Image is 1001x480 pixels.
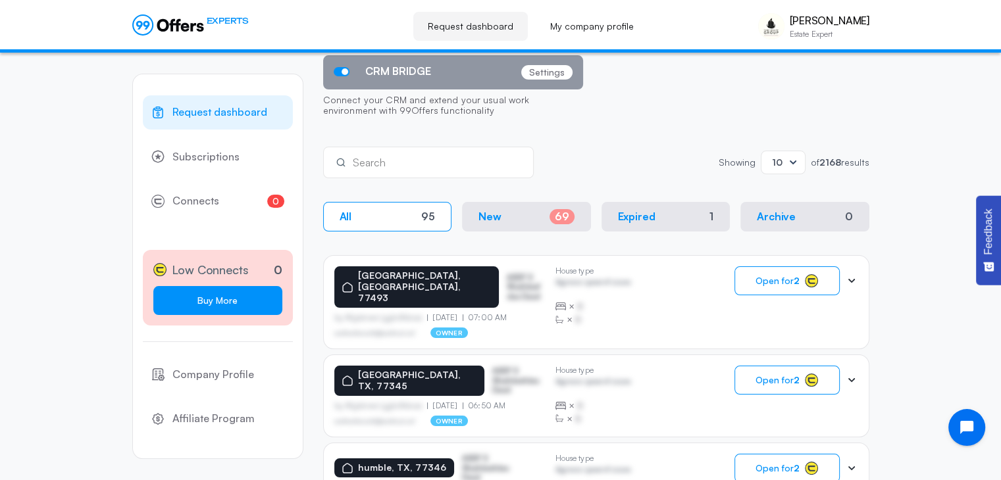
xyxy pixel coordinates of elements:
span: CRM BRIDGE [365,65,431,78]
p: Agrwsv qwervf oiuns [555,465,631,477]
span: Feedback [983,208,994,254]
span: Open for [756,463,800,473]
img: Trung Tang [758,13,784,39]
p: by Afgdsrwe Ljgjkdfsbvas [334,401,428,410]
p: House type [555,366,631,375]
div: × [555,412,631,425]
span: Connects [172,193,219,210]
p: ASDF S Sfasfdasfdas Dasd [492,366,544,395]
span: Company Profile [172,366,254,383]
a: My company profile [536,12,648,41]
a: Request dashboard [413,12,528,41]
span: 10 [772,156,783,168]
p: Agrwsv qwervf oiuns [555,377,631,389]
p: owner [430,416,468,426]
div: × [555,399,631,412]
a: EXPERTS [132,14,249,36]
p: 0 [274,261,282,279]
p: Expired [618,210,655,223]
span: EXPERTS [207,14,249,27]
p: [GEOGRAPHIC_DATA], TX, 77345 [358,370,477,392]
span: Open for [756,375,800,385]
p: [DATE] [427,313,463,322]
p: New [478,210,501,223]
a: Affiliate Program [143,402,293,436]
a: Buy More [153,286,282,315]
span: Open for [756,276,800,286]
span: 0 [267,195,284,208]
div: × [555,313,631,326]
a: Subscriptions [143,140,293,174]
a: Connects0 [143,184,293,218]
a: Company Profile [143,358,293,392]
p: Estate Expert [790,30,869,38]
p: Agrwsv qwervf oiuns [555,277,631,290]
strong: 2 [794,275,800,286]
p: [DATE] [427,401,463,410]
p: Archive [757,210,796,223]
button: Feedback - Show survey [976,195,1001,285]
p: of results [811,158,869,167]
span: Affiliate Program [172,410,255,427]
p: House type [555,266,631,276]
span: Low Connects [172,260,249,279]
strong: 2 [794,462,800,473]
button: Archive0 [740,202,869,231]
p: Connect your CRM and extend your usual work environment with 99Offers functionality [323,89,583,124]
span: B [575,412,581,425]
button: Open for2 [734,266,840,295]
p: 06:50 AM [463,401,505,410]
p: 07:00 AM [463,313,507,322]
div: 95 [421,210,435,223]
p: Showing [719,158,756,167]
strong: 2168 [819,156,841,168]
div: × [555,300,631,313]
strong: 2 [794,374,800,385]
button: Open for2 [734,366,840,395]
span: B [575,313,581,326]
a: Request dashboard [143,95,293,130]
p: asdfasdfasasfd@asdfasd.asf [334,417,415,425]
button: All95 [323,202,452,231]
span: B [577,300,583,313]
p: Settings [521,65,573,80]
span: Subscriptions [172,149,240,166]
p: [PERSON_NAME] [790,14,869,27]
div: 69 [550,209,575,224]
button: Expired1 [602,202,731,231]
button: New69 [462,202,591,231]
p: ASDF S Sfasfdasfdas Dasd [507,273,545,301]
p: All [340,210,352,223]
p: [GEOGRAPHIC_DATA], [GEOGRAPHIC_DATA], 77493 [358,270,491,303]
div: 1 [709,210,713,223]
span: B [577,399,583,412]
p: by Afgdsrwe Ljgjkdfsbvas [334,313,428,322]
p: House type [555,454,631,463]
p: humble, TX, 77346 [358,462,446,473]
p: owner [430,327,468,338]
p: asdfasdfasasfd@asdfasd.asf [334,329,415,337]
span: Request dashboard [172,104,267,121]
div: 0 [845,210,853,223]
